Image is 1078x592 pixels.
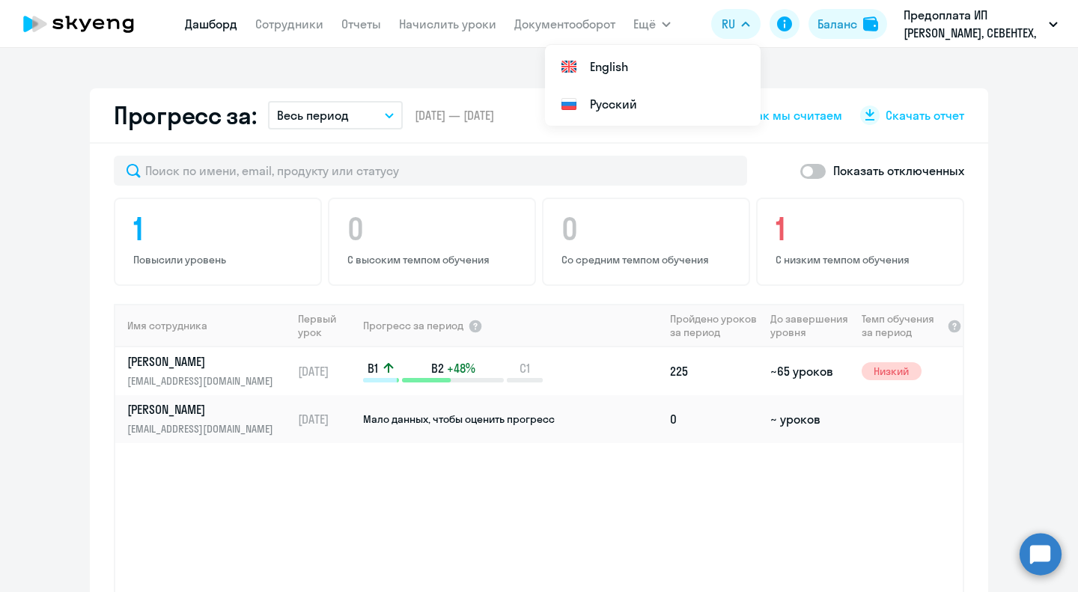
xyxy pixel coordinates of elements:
[833,162,964,180] p: Показать отключенных
[896,6,1065,42] button: Предоплата ИП [PERSON_NAME], СЕВЕНТЕХ, ООО
[664,347,764,395] td: 225
[133,211,307,247] h4: 1
[664,304,764,347] th: Пройдено уроков за период
[115,304,292,347] th: Имя сотрудника
[127,401,281,418] p: [PERSON_NAME]
[664,395,764,443] td: 0
[545,45,761,126] ul: Ещё
[127,373,281,389] p: [EMAIL_ADDRESS][DOMAIN_NAME]
[904,6,1043,42] p: Предоплата ИП [PERSON_NAME], СЕВЕНТЕХ, ООО
[886,107,964,123] span: Скачать отчет
[817,15,857,33] div: Баланс
[722,15,735,33] span: RU
[277,106,349,124] p: Весь период
[185,16,237,31] a: Дашборд
[862,312,943,339] span: Темп обучения за период
[520,360,530,376] span: C1
[268,101,403,129] button: Весь период
[368,360,378,376] span: B1
[560,58,578,76] img: English
[431,360,444,376] span: B2
[114,100,256,130] h2: Прогресс за:
[560,95,578,113] img: Русский
[776,253,949,266] p: С низким темпом обучения
[127,421,281,437] p: [EMAIL_ADDRESS][DOMAIN_NAME]
[764,395,855,443] td: ~ уроков
[764,304,855,347] th: До завершения уровня
[862,362,922,380] span: Низкий
[399,16,496,31] a: Начислить уроки
[133,253,307,266] p: Повысили уровень
[127,401,291,437] a: [PERSON_NAME][EMAIL_ADDRESS][DOMAIN_NAME]
[127,353,291,389] a: [PERSON_NAME][EMAIL_ADDRESS][DOMAIN_NAME]
[127,353,281,370] p: [PERSON_NAME]
[114,156,747,186] input: Поиск по имени, email, продукту или статусу
[415,107,494,123] span: [DATE] — [DATE]
[750,107,842,123] span: Как мы считаем
[341,16,381,31] a: Отчеты
[292,304,362,347] th: Первый урок
[711,9,761,39] button: RU
[863,16,878,31] img: balance
[633,9,671,39] button: Ещё
[633,15,656,33] span: Ещё
[292,347,362,395] td: [DATE]
[447,360,475,376] span: +48%
[776,211,949,247] h4: 1
[514,16,615,31] a: Документооборот
[255,16,323,31] a: Сотрудники
[808,9,887,39] button: Балансbalance
[292,395,362,443] td: [DATE]
[764,347,855,395] td: ~65 уроков
[363,319,463,332] span: Прогресс за период
[363,412,555,426] span: Мало данных, чтобы оценить прогресс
